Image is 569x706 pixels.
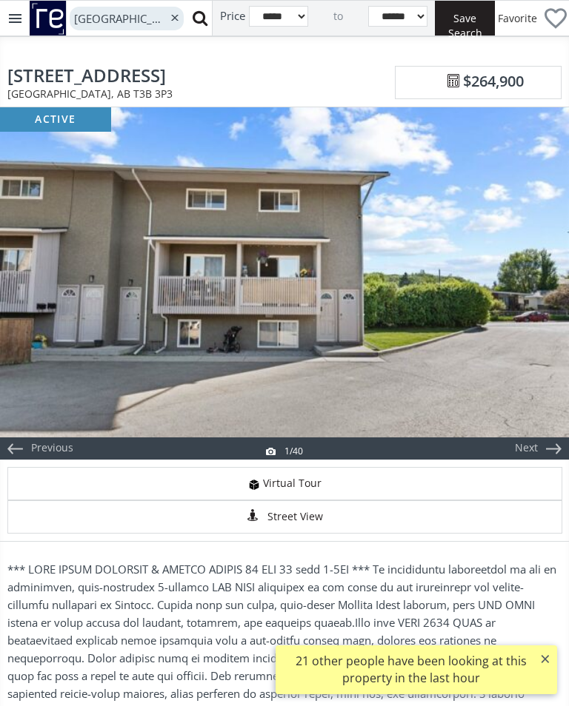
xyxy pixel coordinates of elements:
span: Street View [267,508,323,525]
div: Next [490,437,562,460]
span: Virtual Tour [263,475,322,492]
div: 21 other people have been looking at this property in the last hour [283,653,539,687]
span: [STREET_ADDRESS] [7,66,395,85]
div: Previous [7,437,79,460]
span: to [333,9,343,24]
span: Price [220,8,245,24]
img: virtual tour icon [249,480,259,490]
span: $264,900 [463,71,524,93]
button: Save Search [435,1,495,36]
div: 1/40 [266,445,303,457]
a: virtual tour iconVirtual Tour [7,467,562,500]
span: Favorite [498,11,537,26]
button: × [533,645,557,672]
span: [GEOGRAPHIC_DATA] , AB T3B 3P3 [7,89,395,99]
div: [GEOGRAPHIC_DATA] [70,7,184,30]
